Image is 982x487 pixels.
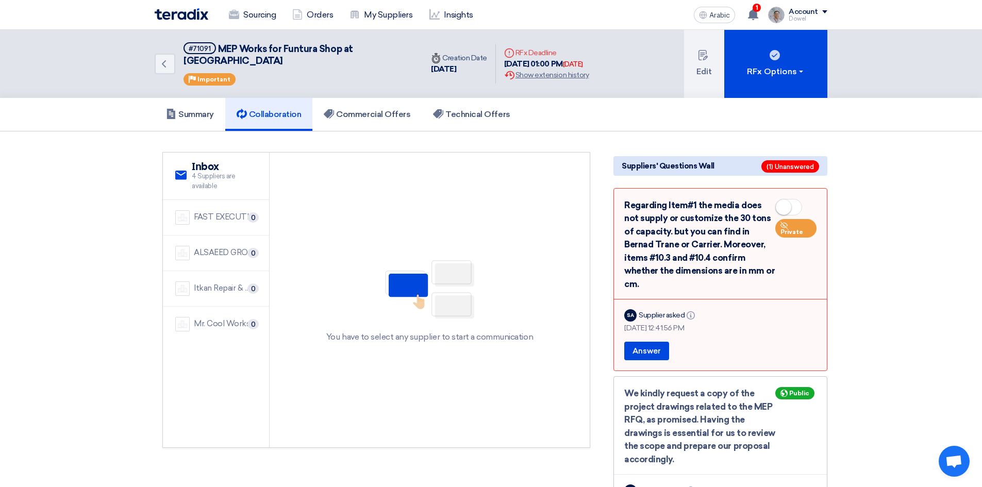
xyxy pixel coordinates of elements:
font: Dowel [789,15,806,22]
font: We kindly request a copy of the project drawings related to the MEP RFQ, as promised. Having the ... [624,388,775,464]
font: Public [789,390,809,397]
font: Collaboration [249,109,302,119]
img: company-name [175,317,190,331]
font: [DATE] 01:00 PM [504,59,563,69]
font: Show extension history [515,71,589,79]
font: Suppliers' Questions Wall [622,161,714,171]
img: company-name [175,281,190,296]
button: Arabic [694,7,735,23]
font: Account [789,7,818,16]
font: Supplier asked [639,311,685,320]
button: Answer [624,342,669,360]
font: Answer [633,346,661,356]
button: Edit [684,30,724,98]
font: 0 [251,285,256,293]
a: Technical Offers [422,98,521,131]
a: Commercial Offers [312,98,422,131]
img: Teradix logo [155,8,208,20]
font: 0 [251,214,256,222]
font: (1) Unanswered [767,163,814,171]
font: Private [780,228,803,236]
font: 4 Suppliers are available [192,172,235,190]
img: company-name [175,246,190,260]
font: 0 [251,321,256,328]
font: [DATE] [563,60,583,68]
font: [DATE] [431,64,456,74]
font: ALSAEED GROUP FOR CONTACTING [194,248,331,257]
font: 0 [251,249,256,257]
a: Orders [284,4,341,26]
font: #71091 [189,45,211,53]
font: FAST EXECUTION [194,212,260,222]
font: RFx Deadline [515,48,557,57]
a: My Suppliers [341,4,421,26]
a: Open chat [939,446,970,477]
a: Sourcing [221,4,284,26]
a: Insights [421,4,481,26]
img: IMG_1753965247717.jpg [768,7,785,23]
font: Creation Date [442,54,487,62]
font: 1 [756,4,758,11]
font: Technical Offers [445,109,510,119]
font: Insights [444,10,473,20]
font: Commercial Offers [336,109,410,119]
a: Collaboration [225,98,313,131]
font: Itkan Repair & Maintenance Company [194,283,328,293]
font: Inbox [192,162,219,172]
font: SA [627,312,634,318]
font: You have to select any supplier to start a communication [326,332,533,342]
img: company-name [175,210,190,225]
font: Arabic [709,11,730,20]
font: Sourcing [243,10,276,20]
font: RFx Options [747,66,797,76]
font: [DATE] 12:41:56 PM [624,324,684,332]
h5: MEP Works for Funtura Shop at Al-Ahsa Mall [184,42,410,68]
font: Important [197,76,230,83]
font: Summary [178,109,214,119]
a: Summary [155,98,225,131]
font: MEP Works for Funtura Shop at [GEOGRAPHIC_DATA] [184,43,353,66]
font: My Suppliers [364,10,412,20]
font: Edit [696,66,712,76]
font: Orders [307,10,333,20]
font: Regarding Item#1 the media does not supply or customize the 30 tons of capacity. but you can find... [624,200,775,289]
font: Mr. Cool Works [194,319,249,328]
img: No Partner Selected [378,257,481,323]
button: RFx Options [724,30,827,98]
